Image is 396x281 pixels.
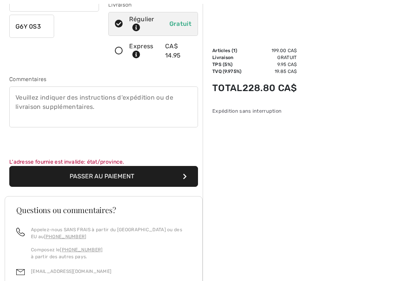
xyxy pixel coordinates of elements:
[16,228,25,236] img: call
[242,68,297,75] td: 19.85 CA$
[9,15,54,38] input: Code Postal
[212,107,297,115] div: Expédition sans interruption
[242,61,297,68] td: 9.95 CA$
[9,158,198,166] div: L'adresse fournie est invalide: état/province.
[129,15,164,33] div: Régulier
[9,75,198,83] div: Commentaires
[31,246,191,260] p: Composez le à partir des autres pays.
[242,54,297,61] td: Gratuit
[108,1,198,9] div: Livraison
[212,47,242,54] td: Articles ( )
[233,48,236,53] span: 1
[212,68,242,75] td: TVQ (9.975%)
[31,269,111,274] a: [EMAIL_ADDRESS][DOMAIN_NAME]
[242,75,297,101] td: 228.80 CA$
[129,42,160,60] div: Express
[212,54,242,61] td: Livraison
[165,42,191,60] div: CA$ 14.95
[31,226,191,240] p: Appelez-nous SANS FRAIS à partir du [GEOGRAPHIC_DATA] ou des EU au
[212,75,242,101] td: Total
[169,20,191,27] span: Gratuit
[16,206,191,214] h3: Questions ou commentaires?
[212,61,242,68] td: TPS (5%)
[60,247,102,252] a: [PHONE_NUMBER]
[44,234,87,239] a: [PHONE_NUMBER]
[16,268,25,276] img: email
[9,166,198,187] button: Passer au paiement
[242,47,297,54] td: 199.00 CA$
